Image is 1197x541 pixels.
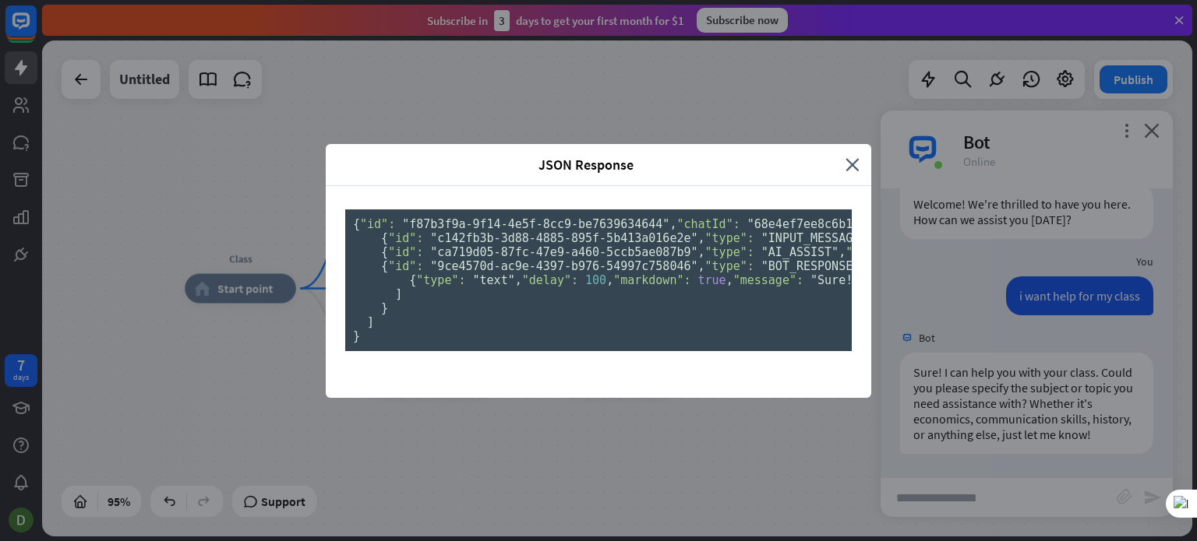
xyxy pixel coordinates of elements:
[522,273,578,287] span: "delay":
[360,217,395,231] span: "id":
[388,245,423,259] span: "id":
[430,231,697,245] span: "c142fb3b-3d88-4885-895f-5b413a016e2e"
[613,273,690,287] span: "markdown":
[402,217,669,231] span: "f87b3f9a-9f14-4e5f-8cc9-be7639634644"
[430,259,697,273] span: "9ce4570d-ac9e-4397-b976-54997c758046"
[473,273,515,287] span: "text"
[846,245,909,259] span: "SOURCE":
[388,259,423,273] span: "id":
[345,209,852,351] pre: { , , , , , , , {}, [ , , , , , , ], [ { , , }, { , , }, { , , [ { , , , } ] } ] }
[585,273,606,287] span: 100
[12,6,59,53] button: Open LiveChat chat widget
[430,245,697,259] span: "ca719d05-87fc-47e9-a460-5ccb5ae087b9"
[388,231,423,245] span: "id":
[676,217,740,231] span: "chatId":
[705,231,754,245] span: "type":
[761,259,860,273] span: "BOT_RESPONSE"
[705,259,754,273] span: "type":
[733,273,803,287] span: "message":
[705,245,754,259] span: "type":
[337,156,834,174] span: JSON Response
[416,273,465,287] span: "type":
[761,245,839,259] span: "AI_ASSIST"
[698,273,726,287] span: true
[747,217,930,231] span: "68e4ef7ee8c6b100075353f8"
[761,231,867,245] span: "INPUT_MESSAGE"
[846,156,860,174] i: close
